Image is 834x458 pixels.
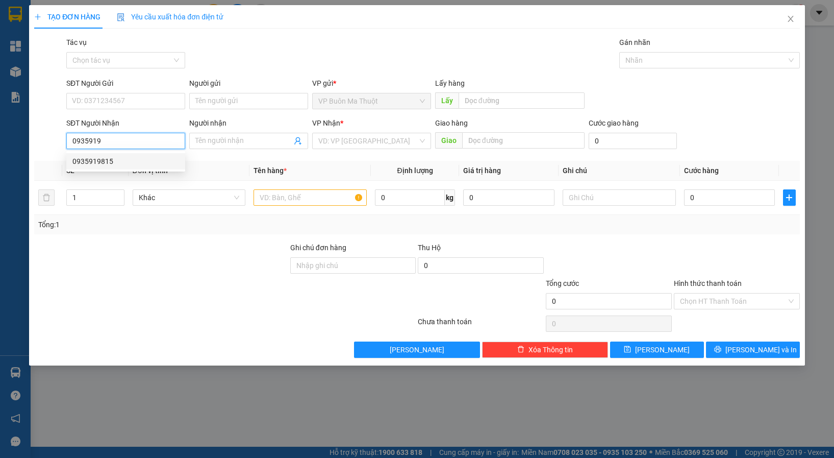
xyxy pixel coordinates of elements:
[390,344,444,355] span: [PERSON_NAME]
[624,346,631,354] span: save
[563,189,676,206] input: Ghi Chú
[674,279,742,287] label: Hình thức thanh toán
[706,342,800,358] button: printer[PERSON_NAME] và In
[635,344,690,355] span: [PERSON_NAME]
[38,189,55,206] button: delete
[254,189,367,206] input: VD: Bàn, Ghế
[463,166,501,175] span: Giá trị hàng
[290,244,346,252] label: Ghi chú đơn hàng
[66,153,185,170] div: 0935919815
[435,79,465,87] span: Lấy hàng
[66,38,87,46] label: Tác vụ
[435,132,462,149] span: Giao
[528,344,573,355] span: Xóa Thông tin
[294,137,302,145] span: user-add
[589,119,639,127] label: Cước giao hàng
[417,316,545,334] div: Chưa thanh toán
[610,342,704,358] button: save[PERSON_NAME]
[312,119,340,127] span: VP Nhận
[254,166,287,175] span: Tên hàng
[435,92,459,109] span: Lấy
[139,190,240,205] span: Khác
[462,132,585,149] input: Dọc đường
[34,13,100,21] span: TẠO ĐƠN HÀNG
[117,13,223,21] span: Yêu cầu xuất hóa đơn điện tử
[684,166,719,175] span: Cước hàng
[189,117,308,129] div: Người nhận
[725,344,797,355] span: [PERSON_NAME] và In
[714,346,721,354] span: printer
[459,92,585,109] input: Dọc đường
[559,161,680,181] th: Ghi chú
[38,219,322,230] div: Tổng: 1
[445,189,455,206] span: kg
[318,93,425,109] span: VP Buôn Ma Thuột
[189,78,308,89] div: Người gửi
[72,156,179,167] div: 0935919815
[589,133,677,149] input: Cước giao hàng
[619,38,650,46] label: Gán nhãn
[435,119,468,127] span: Giao hàng
[463,189,554,206] input: 0
[418,244,441,252] span: Thu Hộ
[397,166,433,175] span: Định lượng
[787,15,795,23] span: close
[290,257,416,274] input: Ghi chú đơn hàng
[312,78,431,89] div: VP gửi
[66,117,185,129] div: SĐT Người Nhận
[354,342,480,358] button: [PERSON_NAME]
[66,78,185,89] div: SĐT Người Gửi
[776,5,805,34] button: Close
[783,189,796,206] button: plus
[784,194,795,202] span: plus
[34,13,41,20] span: plus
[117,13,125,21] img: icon
[517,346,524,354] span: delete
[482,342,608,358] button: deleteXóa Thông tin
[546,279,579,287] span: Tổng cước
